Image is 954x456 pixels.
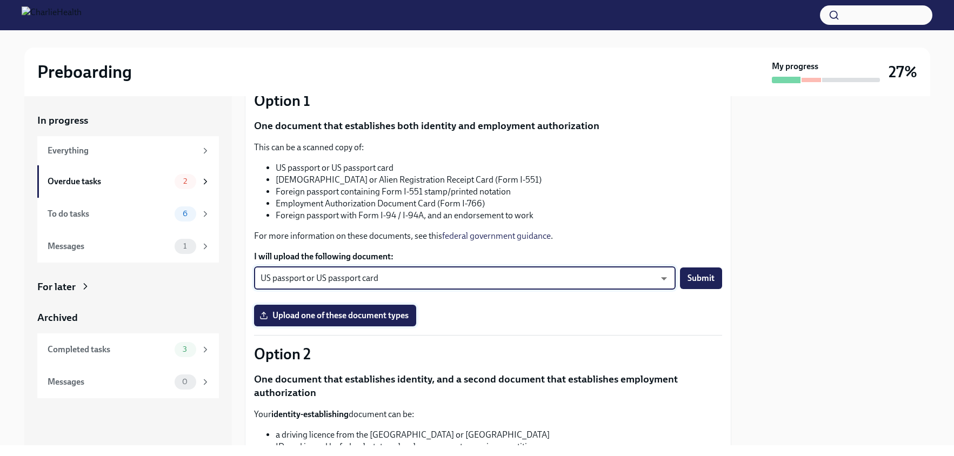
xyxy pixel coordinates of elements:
a: Messages1 [37,230,219,263]
li: ID card issued by federal, state or local government agencies or entities [276,441,722,453]
a: For later [37,280,219,294]
p: Your document can be: [254,408,722,420]
div: For later [37,280,76,294]
h3: 27% [889,62,917,82]
h2: Preboarding [37,61,132,83]
a: Everything [37,136,219,165]
div: Messages [48,376,170,388]
label: I will upload the following document: [254,251,722,263]
a: Completed tasks3 [37,333,219,366]
label: Upload one of these document types [254,305,416,326]
a: federal government guidance [442,231,551,241]
p: One document that establishes identity, and a second document that establishes employment authori... [254,372,722,400]
strong: identity-establishing [271,409,349,419]
div: Completed tasks [48,344,170,356]
a: To do tasks6 [37,198,219,230]
a: Overdue tasks2 [37,165,219,198]
span: 1 [177,242,193,250]
p: This can be a scanned copy of: [254,142,722,153]
div: Everything [48,145,196,157]
a: Messages0 [37,366,219,398]
span: Upload one of these document types [262,310,409,321]
div: Overdue tasks [48,176,170,187]
div: US passport or US passport card [254,267,676,290]
button: Submit [680,267,722,289]
li: Foreign passport containing Form I-551 stamp/printed notation [276,186,722,198]
span: 2 [177,177,194,185]
img: CharlieHealth [22,6,82,24]
a: Archived [37,311,219,325]
li: US passport or US passport card [276,162,722,174]
span: 6 [176,210,194,218]
li: Foreign passport with Form I-94 / I-94A, and an endorsement to work [276,210,722,222]
span: Submit [688,273,715,284]
li: a driving licence from the [GEOGRAPHIC_DATA] or [GEOGRAPHIC_DATA] [276,429,722,441]
p: Option 2 [254,344,722,364]
strong: My progress [772,61,818,72]
div: To do tasks [48,208,170,220]
li: [DEMOGRAPHIC_DATA] or Alien Registration Receipt Card (Form I-551) [276,174,722,186]
div: Messages [48,240,170,252]
span: 0 [176,378,194,386]
p: Option 1 [254,91,722,110]
li: Employment Authorization Document Card (Form I-766) [276,198,722,210]
p: For more information on these documents, see this . [254,230,722,242]
p: One document that establishes both identity and employment authorization [254,119,722,133]
span: 3 [176,345,194,353]
a: In progress [37,113,219,128]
